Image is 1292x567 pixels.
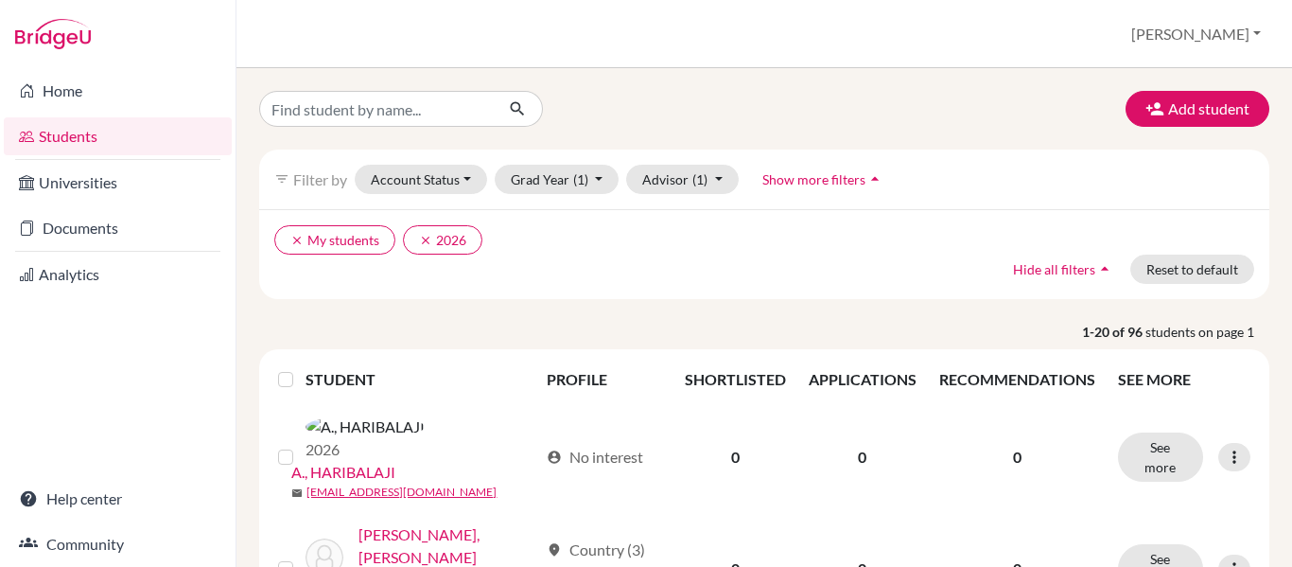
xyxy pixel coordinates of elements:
[293,170,347,188] span: Filter by
[547,446,643,469] div: No interest
[291,461,395,484] a: A., HARIBALAJI
[673,402,797,512] td: 0
[4,209,232,247] a: Documents
[1126,91,1269,127] button: Add student
[1118,433,1203,482] button: See more
[673,357,797,402] th: SHORTLISTED
[4,117,232,155] a: Students
[306,357,535,402] th: STUDENT
[746,165,900,194] button: Show more filtersarrow_drop_up
[403,225,482,255] button: clear2026
[797,357,928,402] th: APPLICATIONS
[274,171,289,186] i: filter_list
[1095,259,1114,278] i: arrow_drop_up
[1130,255,1254,284] button: Reset to default
[4,480,232,518] a: Help center
[419,234,432,247] i: clear
[1013,261,1095,277] span: Hide all filters
[4,72,232,110] a: Home
[1107,357,1262,402] th: SEE MORE
[865,169,884,188] i: arrow_drop_up
[547,450,562,465] span: account_circle
[259,91,494,127] input: Find student by name...
[4,525,232,563] a: Community
[291,487,303,499] span: mail
[306,484,497,501] a: [EMAIL_ADDRESS][DOMAIN_NAME]
[15,19,91,49] img: Bridge-U
[1082,322,1145,342] strong: 1-20 of 96
[274,225,395,255] button: clearMy students
[692,171,707,187] span: (1)
[928,357,1107,402] th: RECOMMENDATIONS
[306,438,425,461] p: 2026
[535,357,672,402] th: PROFILE
[306,416,425,438] img: A., HARIBALAJI
[547,542,562,558] span: location_on
[355,165,487,194] button: Account Status
[573,171,588,187] span: (1)
[626,165,739,194] button: Advisor(1)
[762,171,865,187] span: Show more filters
[939,446,1095,469] p: 0
[997,255,1130,284] button: Hide all filtersarrow_drop_up
[1145,322,1269,342] span: students on page 1
[4,164,232,202] a: Universities
[4,256,232,293] a: Analytics
[1123,16,1269,52] button: [PERSON_NAME]
[290,234,304,247] i: clear
[495,165,620,194] button: Grad Year(1)
[547,539,645,561] div: Country (3)
[797,402,928,512] td: 0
